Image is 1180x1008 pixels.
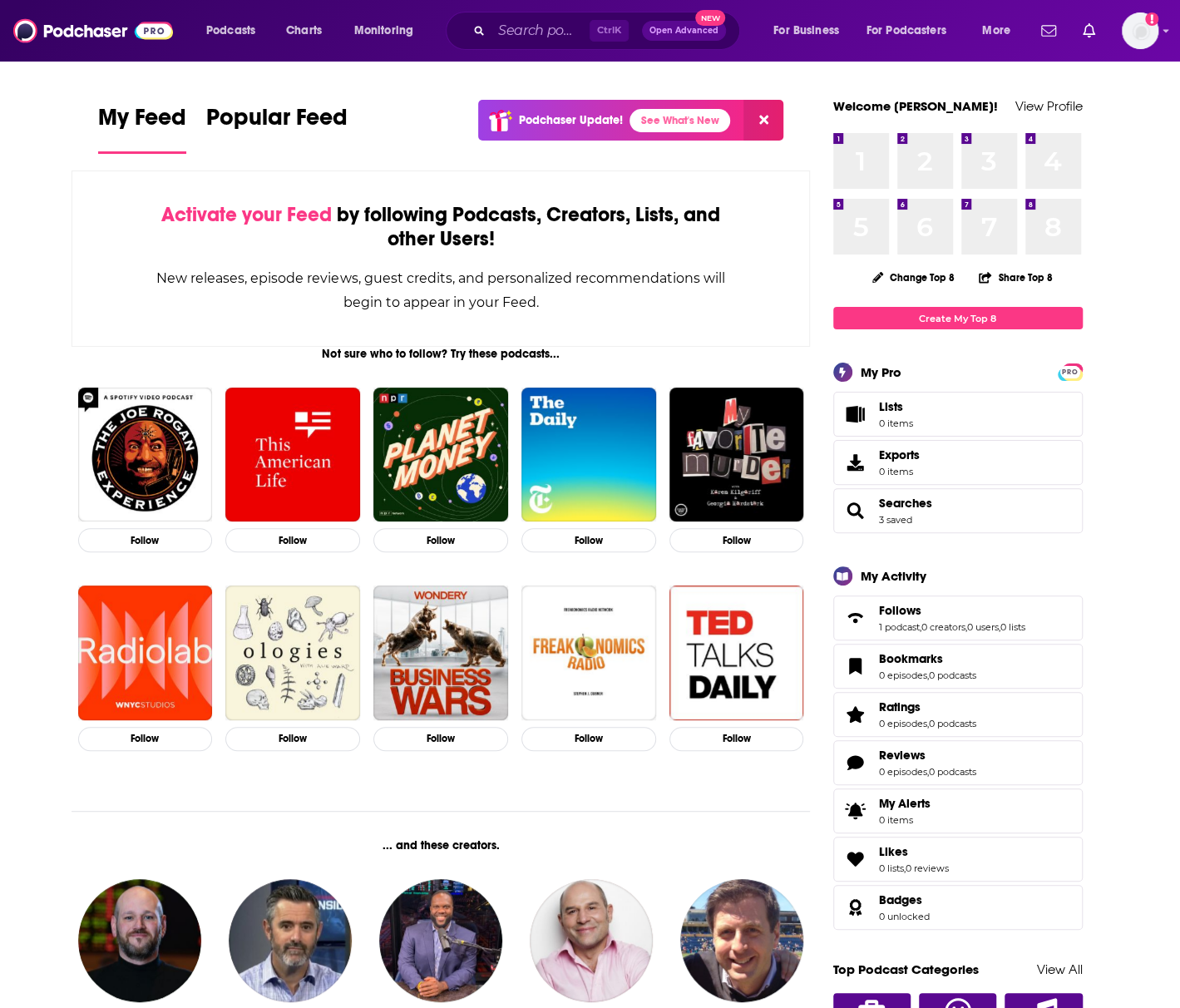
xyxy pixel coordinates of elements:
[225,528,360,552] button: Follow
[879,670,927,681] a: 0 episodes
[286,19,322,42] span: Charts
[521,727,656,751] button: Follow
[879,748,926,763] span: Reviews
[929,670,976,681] a: 0 podcasts
[982,19,1010,42] span: More
[229,879,352,1002] img: Dave Ross
[978,261,1053,294] button: Share Top 8
[965,621,967,633] span: ,
[839,896,872,919] a: Badges
[879,814,931,826] span: 0 items
[879,748,976,763] a: Reviews
[773,19,839,42] span: For Business
[839,451,872,474] span: Exports
[379,879,502,1002] img: Femi Abebefe
[373,388,508,522] img: Planet Money
[669,388,804,522] img: My Favorite Murder with Karen Kilgariff and Georgia Hardstark
[879,892,930,907] a: Badges
[879,496,932,511] a: Searches
[669,528,804,552] button: Follow
[862,267,965,288] button: Change Top 8
[78,727,213,751] button: Follow
[669,727,804,751] button: Follow
[462,12,756,50] div: Search podcasts, credits, & more...
[225,727,360,751] button: Follow
[1034,17,1063,45] a: Show notifications dropdown
[1060,366,1080,378] span: PRO
[1015,98,1083,114] a: View Profile
[879,514,912,526] a: 3 saved
[906,862,949,874] a: 0 reviews
[879,844,949,859] a: Likes
[78,388,213,522] img: The Joe Rogan Experience
[879,651,943,666] span: Bookmarks
[521,528,656,552] button: Follow
[879,862,904,874] a: 0 lists
[156,266,727,314] div: New releases, episode reviews, guest credits, and personalized recommendations will begin to appe...
[98,103,186,141] span: My Feed
[98,103,186,154] a: My Feed
[879,466,920,477] span: 0 items
[970,17,1031,44] button: open menu
[879,699,921,714] span: Ratings
[833,885,1083,930] span: Badges
[521,586,656,720] img: Freakonomics Radio
[879,892,922,907] span: Badges
[839,403,872,426] span: Lists
[833,392,1083,437] a: Lists
[833,595,1083,640] span: Follows
[206,19,255,42] span: Podcasts
[879,447,920,462] span: Exports
[839,703,872,726] a: Ratings
[839,499,872,522] a: Searches
[879,621,920,633] a: 1 podcast
[833,307,1083,329] a: Create My Top 8
[879,796,931,811] span: My Alerts
[521,388,656,522] a: The Daily
[833,440,1083,485] a: Exports
[879,399,903,414] span: Lists
[530,879,653,1002] a: Vincent Moscato
[839,799,872,823] span: My Alerts
[78,528,213,552] button: Follow
[373,586,508,720] img: Business Wars
[833,788,1083,833] a: My Alerts
[833,837,1083,882] span: Likes
[856,17,970,44] button: open menu
[519,113,623,127] p: Podchaser Update!
[904,862,906,874] span: ,
[156,203,727,251] div: by following Podcasts, Creators, Lists, and other Users!
[669,586,804,720] img: TED Talks Daily
[833,740,1083,785] span: Reviews
[354,19,413,42] span: Monitoring
[927,766,929,778] span: ,
[78,879,201,1002] a: Wes Reynolds
[929,766,976,778] a: 0 podcasts
[879,651,976,666] a: Bookmarks
[649,27,718,35] span: Open Advanced
[1122,12,1158,49] span: Logged in as evankrask
[879,766,927,778] a: 0 episodes
[833,98,998,114] a: Welcome [PERSON_NAME]!
[1145,12,1158,26] svg: Add a profile image
[839,751,872,774] a: Reviews
[629,109,730,132] a: See What's New
[833,961,979,977] a: Top Podcast Categories
[195,17,277,44] button: open menu
[967,621,999,633] a: 0 users
[929,718,976,729] a: 0 podcasts
[861,568,926,584] div: My Activity
[927,718,929,729] span: ,
[839,847,872,871] a: Likes
[879,911,930,922] a: 0 unlocked
[762,17,860,44] button: open menu
[225,388,360,522] img: This American Life
[78,586,213,720] a: Radiolab
[680,879,803,1002] img: Mark Chapman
